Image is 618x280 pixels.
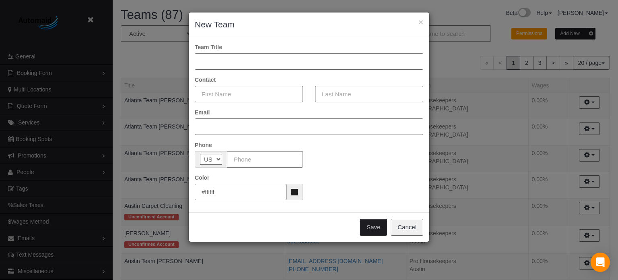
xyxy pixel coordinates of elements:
[195,43,222,51] label: Team Title
[195,76,216,84] label: Contact
[391,219,423,236] button: Cancel
[195,108,210,116] label: Email
[591,253,610,272] div: Open Intercom Messenger
[195,174,210,182] label: Color
[227,151,303,168] input: Phone
[195,19,423,31] h3: New Team
[195,141,212,149] label: Phone
[418,18,423,26] button: ×
[195,86,303,102] input: First Name
[360,219,387,236] button: Save
[315,86,423,102] input: Last Name
[189,12,429,242] sui-modal: New Team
